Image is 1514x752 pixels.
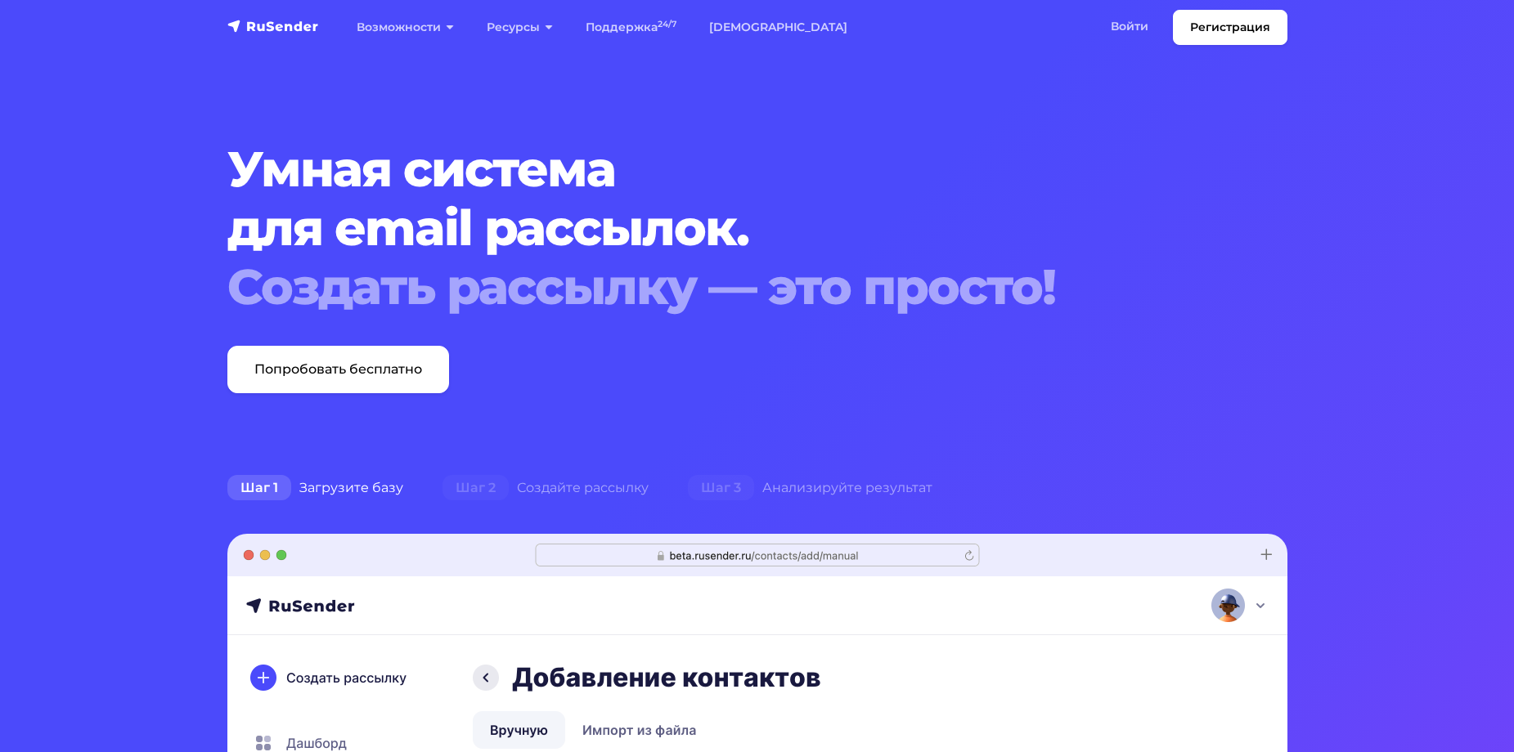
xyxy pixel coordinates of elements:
[340,11,470,44] a: Возможности
[470,11,569,44] a: Ресурсы
[1173,10,1287,45] a: Регистрация
[668,472,952,504] div: Анализируйте результат
[688,475,754,501] span: Шаг 3
[569,11,693,44] a: Поддержка24/7
[227,346,449,393] a: Попробовать бесплатно
[693,11,864,44] a: [DEMOGRAPHIC_DATA]
[227,475,291,501] span: Шаг 1
[227,18,319,34] img: RuSender
[423,472,668,504] div: Создайте рассылку
[227,257,1197,316] div: Создать рассылку — это просто!
[1094,10,1165,43] a: Войти
[443,475,509,501] span: Шаг 2
[208,472,423,504] div: Загрузите базу
[227,140,1197,316] h1: Умная система для email рассылок.
[658,19,676,29] sup: 24/7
